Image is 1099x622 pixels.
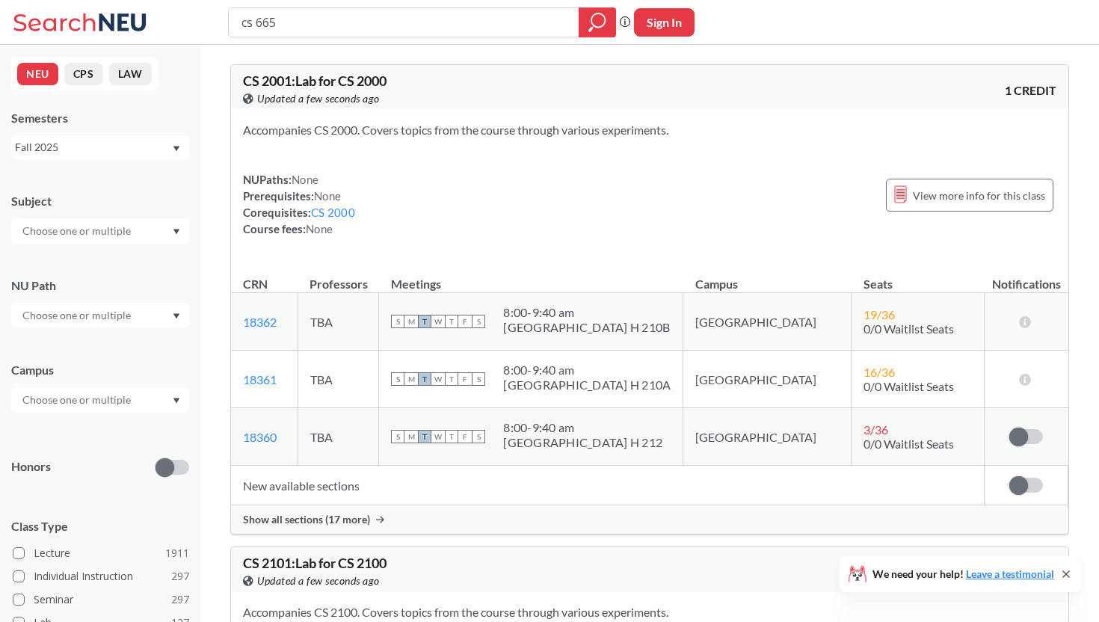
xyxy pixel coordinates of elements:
div: [GEOGRAPHIC_DATA] H 212 [503,435,662,450]
div: 8:00 - 9:40 am [503,363,671,378]
div: Dropdown arrow [11,387,189,413]
span: M [404,372,418,386]
span: T [418,430,431,443]
span: Class Type [11,518,189,535]
span: 16 / 36 [863,365,895,379]
a: 18361 [243,372,277,387]
input: Choose one or multiple [15,222,141,240]
span: CS 2001 : Lab for CS 2000 [243,73,387,89]
span: None [292,173,318,186]
span: 297 [171,568,189,585]
th: Professors [298,261,378,293]
div: 8:00 - 9:40 am [503,305,670,320]
span: T [445,315,458,328]
section: Accompanies CS 2000. Covers topics from the course through various experiments. [243,122,1056,138]
div: Fall 2025Dropdown arrow [11,135,189,159]
span: F [458,315,472,328]
button: CPS [64,63,103,85]
svg: Dropdown arrow [173,229,180,235]
div: Subject [11,193,189,209]
label: Individual Instruction [13,567,189,586]
span: Updated a few seconds ago [257,573,380,589]
a: Leave a testimonial [966,567,1054,580]
span: 1 CREDIT [1005,82,1056,99]
span: 19 / 36 [863,307,895,321]
div: 8:00 - 9:40 am [503,420,662,435]
button: NEU [17,63,58,85]
span: Show all sections (17 more) [243,513,370,526]
span: S [472,430,485,443]
span: W [431,315,445,328]
div: Show all sections (17 more) [231,505,1068,534]
span: 0/0 Waitlist Seats [863,321,954,336]
label: Lecture [13,544,189,563]
span: F [458,430,472,443]
span: T [445,430,458,443]
span: S [391,372,404,386]
input: Choose one or multiple [15,307,141,324]
span: Updated a few seconds ago [257,90,380,107]
span: F [458,372,472,386]
span: S [391,430,404,443]
div: [GEOGRAPHIC_DATA] H 210A [503,378,671,392]
div: Semesters [11,110,189,126]
div: Dropdown arrow [11,218,189,244]
span: None [314,189,341,203]
div: CRN [243,276,268,292]
span: S [391,315,404,328]
span: 0/0 Waitlist Seats [863,379,954,393]
section: Accompanies CS 2100. Covers topics from the course through various experiments. [243,604,1056,621]
span: T [445,372,458,386]
span: M [404,315,418,328]
div: magnifying glass [579,7,616,37]
div: [GEOGRAPHIC_DATA] H 210B [503,320,670,335]
td: [GEOGRAPHIC_DATA] [683,408,852,466]
span: S [472,315,485,328]
div: Campus [11,362,189,378]
td: New available sections [231,466,985,505]
button: LAW [109,63,152,85]
span: 297 [171,591,189,608]
span: CS 2101 : Lab for CS 2100 [243,555,387,571]
span: 3 / 36 [863,422,888,437]
div: NU Path [11,277,189,294]
span: We need your help! [872,569,1054,579]
th: Campus [683,261,852,293]
span: S [472,372,485,386]
a: CS 2000 [311,206,355,219]
span: 1911 [165,545,189,561]
span: W [431,372,445,386]
td: [GEOGRAPHIC_DATA] [683,293,852,351]
input: Class, professor, course number, "phrase" [240,10,568,35]
span: T [418,315,431,328]
div: NUPaths: Prerequisites: Corequisites: Course fees: [243,171,355,237]
td: TBA [298,351,378,408]
a: 18360 [243,430,277,444]
svg: Dropdown arrow [173,146,180,152]
th: Meetings [379,261,683,293]
div: Fall 2025 [15,139,171,155]
span: None [306,222,333,235]
span: W [431,430,445,443]
td: [GEOGRAPHIC_DATA] [683,351,852,408]
span: 0/0 Waitlist Seats [863,437,954,451]
p: Honors [11,458,51,475]
span: M [404,430,418,443]
div: Dropdown arrow [11,303,189,328]
span: T [418,372,431,386]
a: 18362 [243,315,277,329]
button: Sign In [634,8,695,37]
svg: Dropdown arrow [173,313,180,319]
td: TBA [298,293,378,351]
svg: magnifying glass [588,12,606,33]
th: Notifications [985,261,1068,293]
input: Choose one or multiple [15,391,141,409]
label: Seminar [13,590,189,609]
td: TBA [298,408,378,466]
svg: Dropdown arrow [173,398,180,404]
th: Seats [852,261,985,293]
span: View more info for this class [913,186,1045,205]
